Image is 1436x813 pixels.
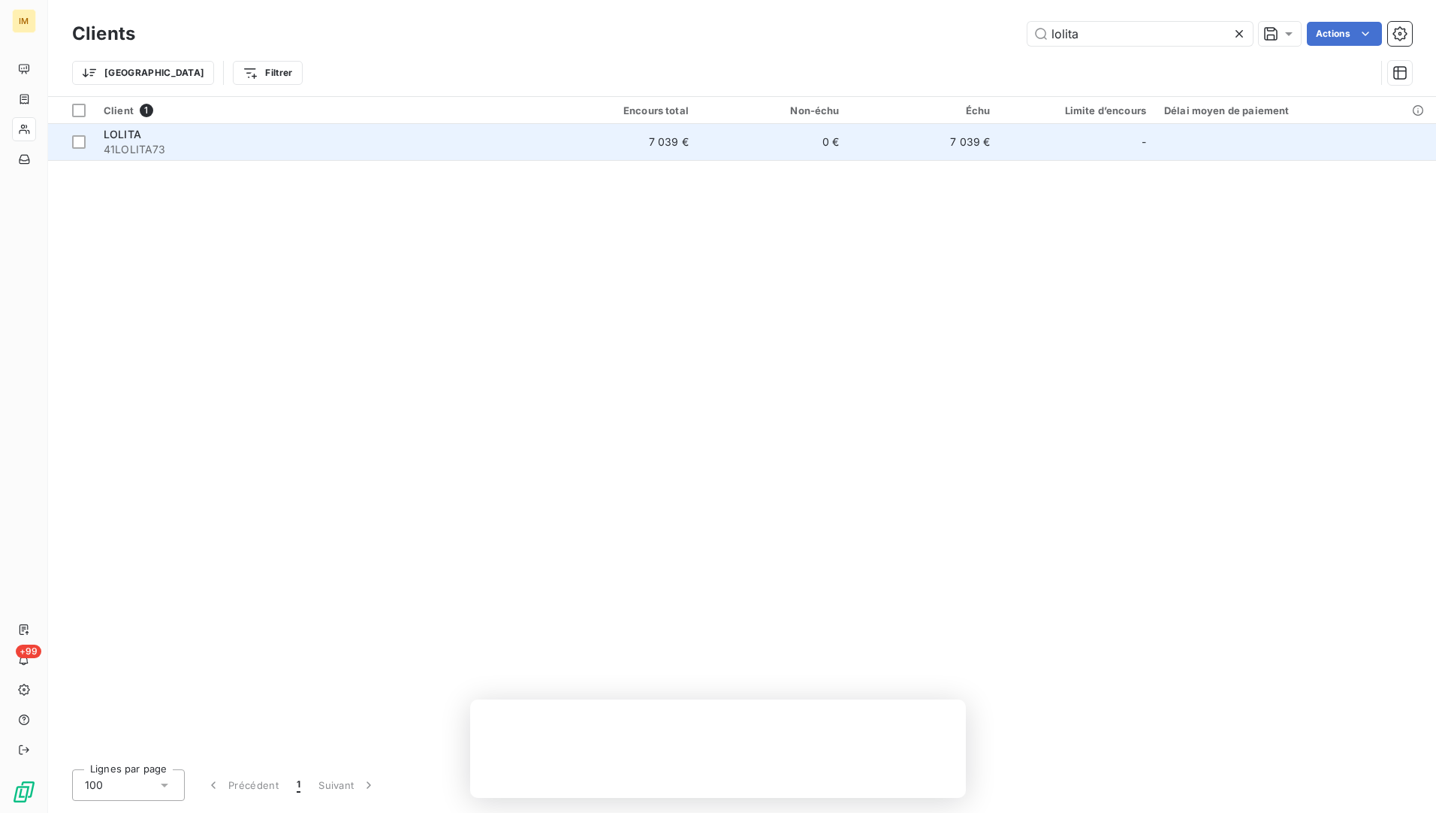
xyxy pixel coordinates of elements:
[309,769,385,801] button: Suivant
[85,778,103,793] span: 100
[858,104,991,116] div: Échu
[72,20,135,47] h3: Clients
[470,700,966,798] iframe: Enquête de LeanPay
[1164,104,1427,116] div: Délai moyen de paiement
[707,104,840,116] div: Non-échu
[72,61,214,85] button: [GEOGRAPHIC_DATA]
[1385,762,1421,798] iframe: Intercom live chat
[547,124,698,160] td: 7 039 €
[698,124,849,160] td: 0 €
[104,142,538,157] span: 41LOLITA73
[297,778,300,793] span: 1
[849,124,1000,160] td: 7 039 €
[1008,104,1146,116] div: Limite d’encours
[556,104,689,116] div: Encours total
[104,104,134,116] span: Client
[104,128,141,141] span: LOLITA
[12,780,36,804] img: Logo LeanPay
[1307,22,1382,46] button: Actions
[1027,22,1253,46] input: Rechercher
[233,61,302,85] button: Filtrer
[140,104,153,117] span: 1
[16,645,41,658] span: +99
[288,769,309,801] button: 1
[12,9,36,33] div: IM
[197,769,288,801] button: Précédent
[1142,134,1146,150] span: -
